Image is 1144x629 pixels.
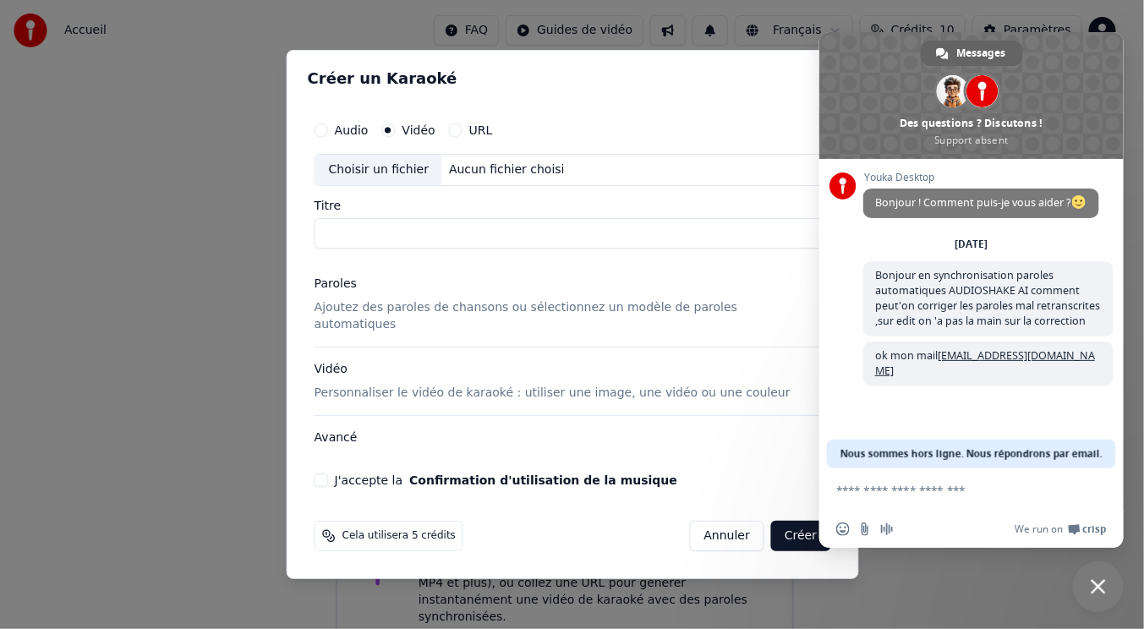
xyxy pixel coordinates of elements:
[409,474,677,486] button: J'accepte la
[442,161,572,178] div: Aucun fichier choisi
[307,71,837,86] h2: Créer un Karaoké
[334,124,368,136] label: Audio
[314,385,790,402] p: Personnaliser le vidéo de karaoké : utiliser une image, une vidéo ou une couleur
[314,416,830,460] button: Avancé
[921,41,1023,66] div: Messages
[342,529,455,543] span: Cela utilisera 5 crédits
[468,124,492,136] label: URL
[334,474,676,486] label: J'accepte la
[771,521,830,551] button: Créer
[314,262,830,347] button: ParolesAjoutez des paroles de chansons ou sélectionnez un modèle de paroles automatiques
[314,361,790,402] div: Vidéo
[314,299,803,333] p: Ajoutez des paroles de chansons ou sélectionnez un modèle de paroles automatiques
[314,276,356,293] div: Paroles
[314,200,830,211] label: Titre
[689,521,764,551] button: Annuler
[315,155,441,185] div: Choisir un fichier
[957,41,1006,66] span: Messages
[314,347,830,415] button: VidéoPersonnaliser le vidéo de karaoké : utiliser une image, une vidéo ou une couleur
[402,124,435,136] label: Vidéo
